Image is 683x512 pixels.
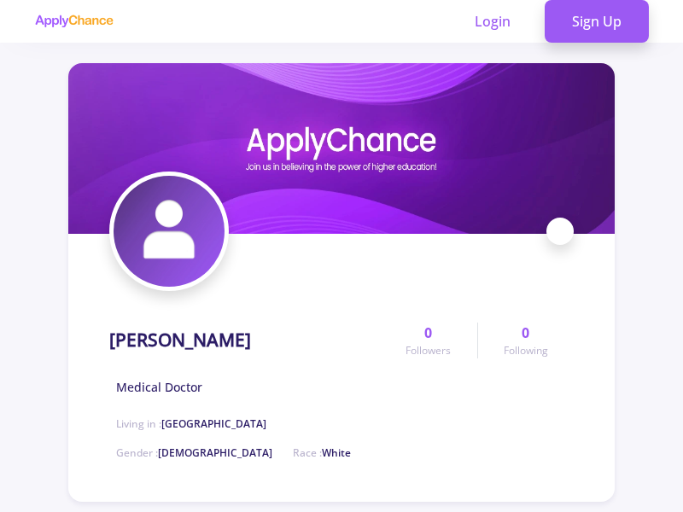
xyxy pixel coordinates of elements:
span: 0 [522,323,529,343]
a: 0Following [477,323,574,358]
span: 0 [424,323,432,343]
span: Gender : [116,445,272,460]
span: White [322,445,351,460]
span: Followers [406,343,451,358]
span: Following [504,343,548,358]
span: Medical Doctor [116,378,202,396]
img: applychance logo text only [34,15,114,28]
img: Danial ferdosiyanavatar [114,176,225,287]
h1: [PERSON_NAME] [109,329,251,351]
span: Living in : [116,416,266,431]
img: Danial ferdosiyancover image [68,63,615,234]
span: Race : [293,445,351,460]
a: 0Followers [380,323,476,358]
span: [DEMOGRAPHIC_DATA] [158,445,272,460]
span: [GEOGRAPHIC_DATA] [161,416,266,431]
